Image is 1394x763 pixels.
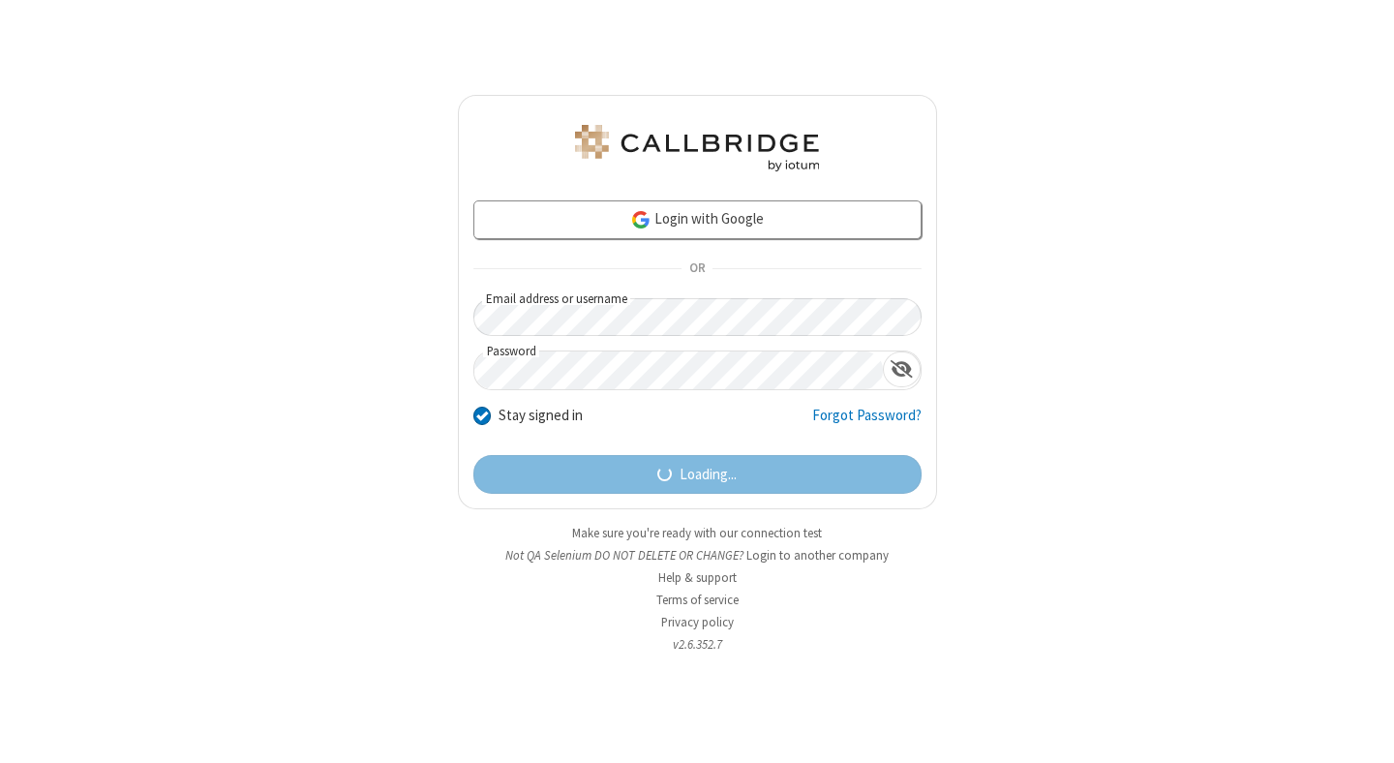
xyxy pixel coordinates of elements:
[473,200,922,239] a: Login with Google
[630,209,652,230] img: google-icon.png
[473,298,922,336] input: Email address or username
[572,525,822,541] a: Make sure you're ready with our connection test
[458,635,937,654] li: v2.6.352.7
[656,592,739,608] a: Terms of service
[658,569,737,586] a: Help & support
[499,405,583,427] label: Stay signed in
[883,351,921,387] div: Show password
[812,405,922,442] a: Forgot Password?
[473,455,922,494] button: Loading...
[682,256,712,283] span: OR
[680,464,737,486] span: Loading...
[661,614,734,630] a: Privacy policy
[474,351,883,389] input: Password
[571,125,823,171] img: QA Selenium DO NOT DELETE OR CHANGE
[458,546,937,565] li: Not QA Selenium DO NOT DELETE OR CHANGE?
[746,546,889,565] button: Login to another company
